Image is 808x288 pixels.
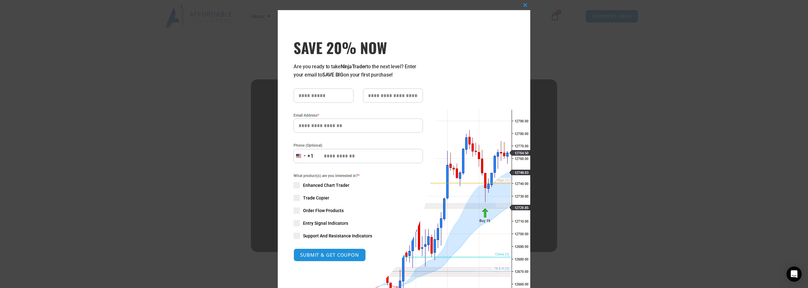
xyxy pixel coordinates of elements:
span: Order Flow Products [303,207,344,214]
div: Open Intercom Messenger [787,267,802,282]
strong: NinjaTrader [341,64,366,70]
span: Trade Copier [303,195,329,201]
span: What product(s) are you interested in? [294,173,423,179]
label: Order Flow Products [294,207,423,214]
button: SUBMIT & GET COUPON [294,248,366,261]
label: Enhanced Chart Trader [294,182,423,188]
label: Trade Copier [294,195,423,201]
span: Support And Resistance Indicators [303,233,372,239]
div: +1 [307,152,314,160]
span: Entry Signal Indicators [303,220,348,226]
h3: SAVE 20% NOW [294,39,423,56]
button: Selected country [294,149,314,163]
label: Phone (Optional) [294,142,423,149]
label: Entry Signal Indicators [294,220,423,226]
p: Are you ready to take to the next level? Enter your email to on your first purchase! [294,63,423,79]
span: Enhanced Chart Trader [303,182,349,188]
label: Email Address [294,112,423,119]
strong: SAVE BIG [322,72,343,78]
label: Support And Resistance Indicators [294,233,423,239]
